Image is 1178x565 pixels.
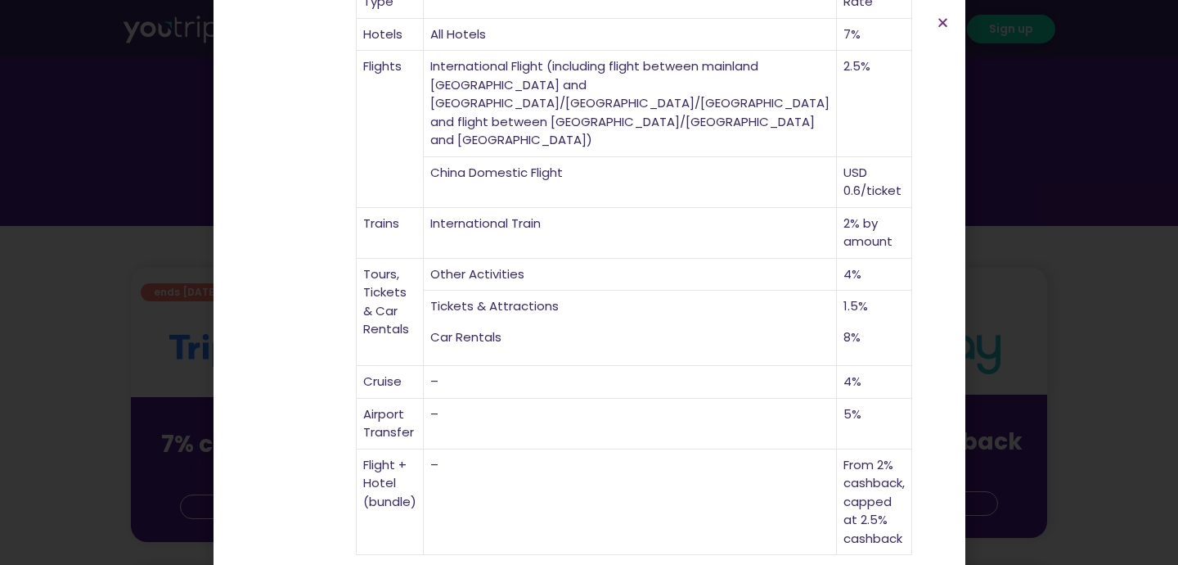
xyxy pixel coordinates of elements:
[837,19,912,52] td: 7%
[430,297,830,316] p: Tickets & Attractions
[424,259,837,292] td: Other Activities
[357,51,424,208] td: Flights
[843,297,905,316] p: 1.5%
[837,208,912,259] td: 2% by amount
[843,328,861,346] span: 8%
[837,259,912,292] td: 4%
[837,51,912,157] td: 2.5%
[837,399,912,450] td: 5%
[357,399,424,450] td: Airport Transfer
[430,328,501,346] span: Car Rentals
[424,157,837,208] td: China Domestic Flight
[424,450,837,556] td: –
[424,51,837,157] td: International Flight (including flight between mainland [GEOGRAPHIC_DATA] and [GEOGRAPHIC_DATA]/[...
[357,366,424,399] td: Cruise
[357,450,424,556] td: Flight + Hotel (bundle)
[424,366,837,399] td: –
[357,19,424,52] td: Hotels
[357,208,424,259] td: Trains
[357,259,424,367] td: Tours, Tickets & Car Rentals
[424,208,837,259] td: International Train
[837,157,912,208] td: USD 0.6/ticket
[937,16,949,29] a: Close
[837,450,912,556] td: From 2% cashback, capped at 2.5% cashback
[424,399,837,450] td: –
[424,19,837,52] td: All Hotels
[837,366,912,399] td: 4%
